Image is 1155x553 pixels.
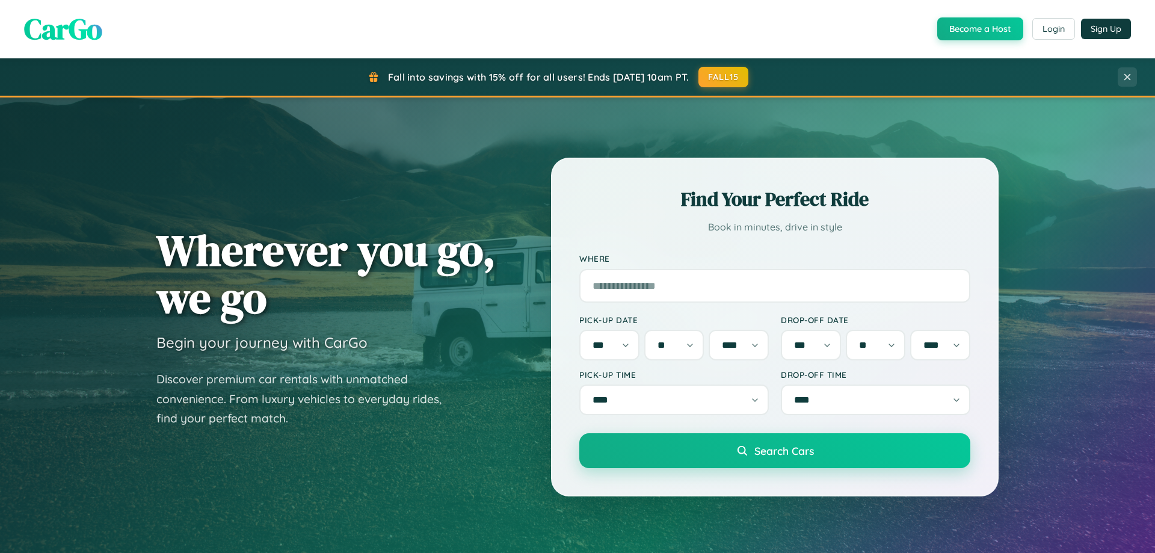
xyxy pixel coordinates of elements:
h1: Wherever you go, we go [156,226,496,321]
h2: Find Your Perfect Ride [579,186,970,212]
label: Where [579,254,970,264]
label: Pick-up Time [579,369,769,380]
button: FALL15 [698,67,749,87]
span: Fall into savings with 15% off for all users! Ends [DATE] 10am PT. [388,71,689,83]
h3: Begin your journey with CarGo [156,333,368,351]
label: Pick-up Date [579,315,769,325]
button: Become a Host [937,17,1023,40]
button: Login [1032,18,1075,40]
label: Drop-off Date [781,315,970,325]
p: Book in minutes, drive in style [579,218,970,236]
span: CarGo [24,9,102,49]
button: Search Cars [579,433,970,468]
span: Search Cars [754,444,814,457]
button: Sign Up [1081,19,1131,39]
p: Discover premium car rentals with unmatched convenience. From luxury vehicles to everyday rides, ... [156,369,457,428]
label: Drop-off Time [781,369,970,380]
